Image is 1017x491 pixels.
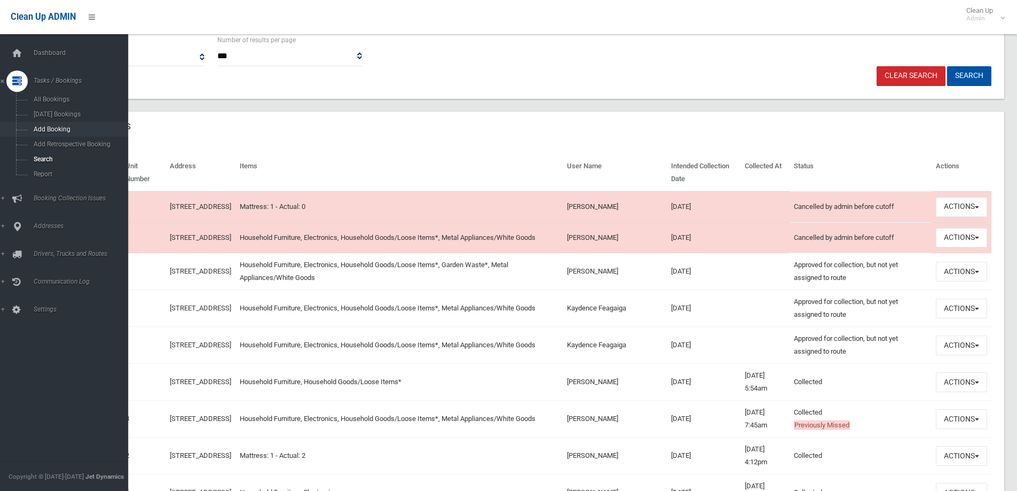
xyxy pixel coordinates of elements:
[936,336,987,355] button: Actions
[563,222,667,253] td: [PERSON_NAME]
[30,222,136,230] span: Addresses
[936,372,987,392] button: Actions
[667,154,740,191] th: Intended Collection Date
[235,364,562,401] td: Household Furniture, Household Goods/Loose Items*
[932,154,991,191] th: Actions
[936,197,987,217] button: Actions
[170,451,231,459] a: [STREET_ADDRESS]
[667,401,740,438] td: [DATE]
[30,278,136,285] span: Communication Log
[563,253,667,290] td: [PERSON_NAME]
[966,14,993,22] small: Admin
[790,364,932,401] td: Collected
[790,327,932,364] td: Approved for collection, but not yet assigned to route
[30,306,136,313] span: Settings
[667,364,740,401] td: [DATE]
[235,253,562,290] td: Household Furniture, Electronics, Household Goods/Loose Items*, Garden Waste*, Metal Appliances/W...
[30,96,127,103] span: All Bookings
[667,222,740,253] td: [DATE]
[170,304,231,312] a: [STREET_ADDRESS]
[121,154,165,191] th: Unit Number
[563,290,667,327] td: Kaydence Feagaiga
[563,327,667,364] td: Kaydence Feagaiga
[30,126,127,133] span: Add Booking
[235,401,562,438] td: Household Furniture, Electronics, Household Goods/Loose Items*, Metal Appliances/White Goods
[170,202,231,211] a: [STREET_ADDRESS]
[235,290,562,327] td: Household Furniture, Electronics, Household Goods/Loose Items*, Metal Appliances/White Goods
[936,446,987,466] button: Actions
[11,12,76,22] span: Clean Up ADMIN
[563,438,667,474] td: [PERSON_NAME]
[790,290,932,327] td: Approved for collection, but not yet assigned to route
[794,420,850,430] span: Previously Missed
[85,473,124,480] strong: Jet Dynamics
[121,364,165,401] td: 1
[790,191,932,222] td: Cancelled by admin before cutoff
[790,438,932,474] td: Collected
[217,34,296,46] label: Number of results per page
[235,191,562,222] td: Mattress: 1 - Actual: 0
[170,378,231,386] a: [STREET_ADDRESS]
[170,267,231,275] a: [STREET_ADDRESS]
[667,438,740,474] td: [DATE]
[790,401,932,438] td: Collected
[877,66,945,86] a: Clear Search
[740,364,790,401] td: [DATE] 5:54am
[30,250,136,258] span: Drivers, Trucks and Routes
[667,327,740,364] td: [DATE]
[790,154,932,191] th: Status
[235,154,562,191] th: Items
[740,154,790,191] th: Collected At
[947,66,991,86] button: Search
[563,364,667,401] td: [PERSON_NAME]
[961,6,1004,22] span: Clean Up
[936,262,987,282] button: Actions
[740,401,790,438] td: [DATE] 7:45am
[667,191,740,222] td: [DATE]
[30,155,127,163] span: Search
[121,438,165,474] td: 2
[936,299,987,318] button: Actions
[30,49,136,57] span: Dashboard
[790,253,932,290] td: Approved for collection, but not yet assigned to route
[667,253,740,290] td: [DATE]
[30,194,136,202] span: Booking Collection Issues
[235,222,562,253] td: Household Furniture, Electronics, Household Goods/Loose Items*, Metal Appliances/White Goods
[30,170,127,178] span: Report
[790,222,932,253] td: Cancelled by admin before cutoff
[9,473,84,480] span: Copyright © [DATE]-[DATE]
[563,191,667,222] td: [PERSON_NAME]
[235,438,562,474] td: Mattress: 1 - Actual: 2
[740,438,790,474] td: [DATE] 4:12pm
[563,401,667,438] td: [PERSON_NAME]
[30,111,127,118] span: [DATE] Bookings
[170,415,231,423] a: [STREET_ADDRESS]
[936,228,987,248] button: Actions
[235,327,562,364] td: Household Furniture, Electronics, Household Goods/Loose Items*, Metal Appliances/White Goods
[936,409,987,429] button: Actions
[170,341,231,349] a: [STREET_ADDRESS]
[30,141,127,148] span: Add Retrospective Booking
[121,401,165,438] td: 3
[170,233,231,241] a: [STREET_ADDRESS]
[563,154,667,191] th: User Name
[667,290,740,327] td: [DATE]
[165,154,235,191] th: Address
[30,77,136,84] span: Tasks / Bookings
